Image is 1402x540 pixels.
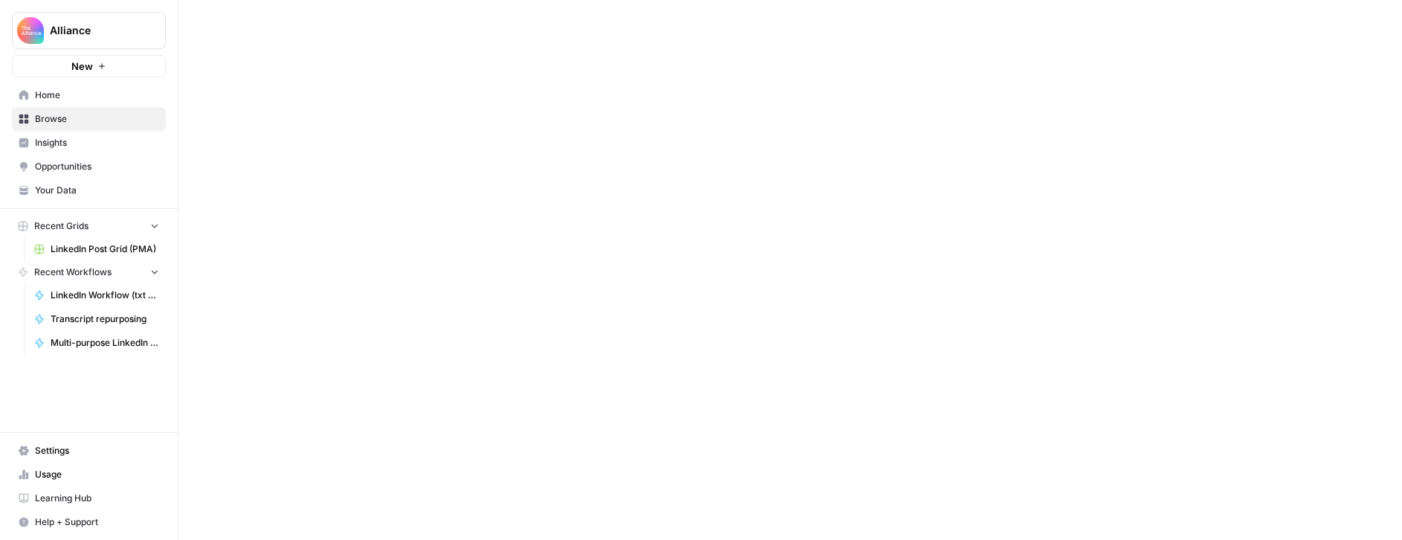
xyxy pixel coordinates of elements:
[12,55,166,77] button: New
[28,307,166,331] a: Transcript repurposing
[71,59,93,74] span: New
[12,107,166,131] a: Browse
[12,155,166,179] a: Opportunities
[35,492,159,505] span: Learning Hub
[12,261,166,283] button: Recent Workflows
[35,112,159,126] span: Browse
[12,131,166,155] a: Insights
[28,237,166,261] a: LinkedIn Post Grid (PMA)
[51,289,159,302] span: LinkedIn Workflow (txt files)
[51,312,159,326] span: Transcript repurposing
[34,219,88,233] span: Recent Grids
[51,242,159,256] span: LinkedIn Post Grid (PMA)
[12,486,166,510] a: Learning Hub
[12,83,166,107] a: Home
[12,510,166,534] button: Help + Support
[50,23,140,38] span: Alliance
[51,336,159,350] span: Multi-purpose LinkedIn Workflow
[35,136,159,150] span: Insights
[12,215,166,237] button: Recent Grids
[35,160,159,173] span: Opportunities
[34,266,112,279] span: Recent Workflows
[35,515,159,529] span: Help + Support
[12,179,166,202] a: Your Data
[28,283,166,307] a: LinkedIn Workflow (txt files)
[35,184,159,197] span: Your Data
[35,444,159,457] span: Settings
[35,89,159,102] span: Home
[17,17,44,44] img: Alliance Logo
[12,439,166,463] a: Settings
[28,331,166,355] a: Multi-purpose LinkedIn Workflow
[35,468,159,481] span: Usage
[12,12,166,49] button: Workspace: Alliance
[12,463,166,486] a: Usage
